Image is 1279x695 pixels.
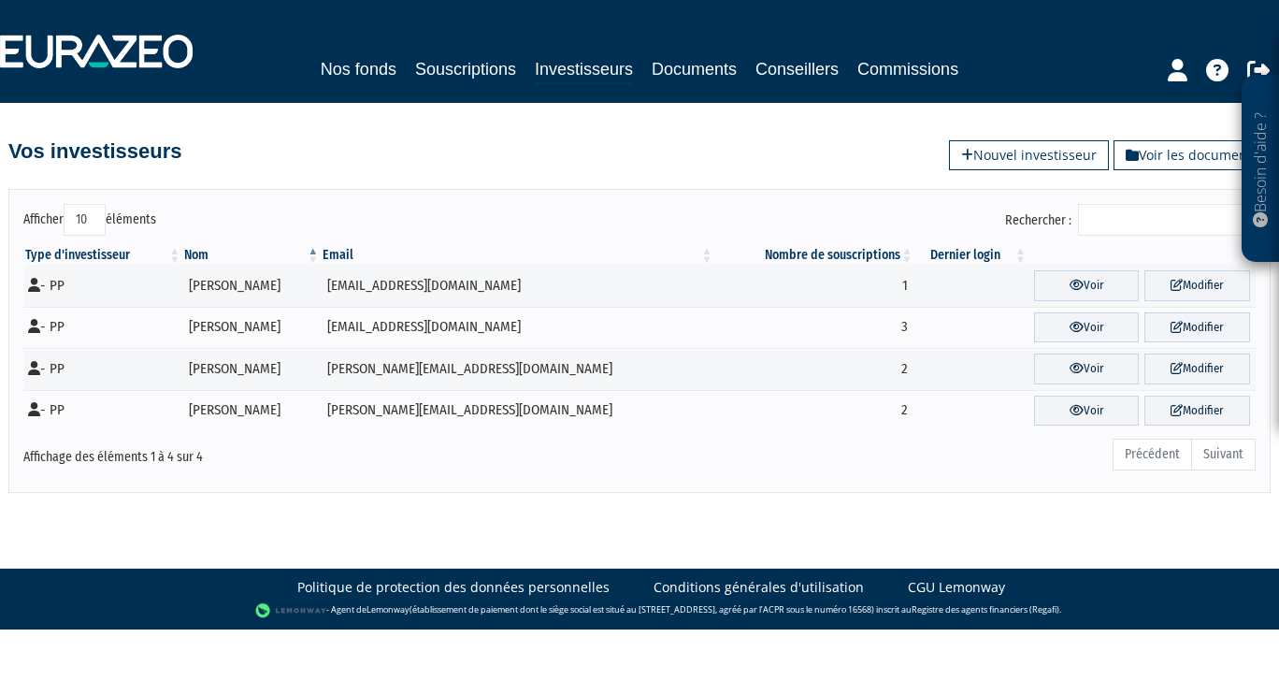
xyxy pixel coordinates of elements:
[1034,354,1140,384] a: Voir
[1005,204,1256,236] label: Rechercher :
[715,307,915,349] td: 3
[255,601,327,620] img: logo-lemonway.png
[182,307,321,349] td: [PERSON_NAME]
[1028,246,1256,265] th: &nbsp;
[1144,270,1250,301] a: Modifier
[321,265,714,307] td: [EMAIL_ADDRESS][DOMAIN_NAME]
[912,604,1059,616] a: Registre des agents financiers (Regafi)
[321,348,714,390] td: [PERSON_NAME][EMAIL_ADDRESS][DOMAIN_NAME]
[182,265,321,307] td: [PERSON_NAME]
[23,246,182,265] th: Type d'investisseur : activer pour trier la colonne par ordre croissant
[8,140,181,163] h4: Vos investisseurs
[64,204,106,236] select: Afficheréléments
[182,348,321,390] td: [PERSON_NAME]
[715,246,915,265] th: Nombre de souscriptions : activer pour trier la colonne par ordre croissant
[182,390,321,432] td: [PERSON_NAME]
[914,246,1028,265] th: Dernier login : activer pour trier la colonne par ordre croissant
[1034,396,1140,427] a: Voir
[715,390,915,432] td: 2
[182,246,321,265] th: Nom : activer pour trier la colonne par ordre d&eacute;croissant
[321,390,714,432] td: [PERSON_NAME][EMAIL_ADDRESS][DOMAIN_NAME]
[1144,396,1250,427] a: Modifier
[366,604,410,616] a: Lemonway
[715,265,915,307] td: 1
[949,140,1109,170] a: Nouvel investisseur
[23,307,182,349] td: - PP
[857,56,958,82] a: Commissions
[23,390,182,432] td: - PP
[297,578,610,597] a: Politique de protection des données personnelles
[23,265,182,307] td: - PP
[755,56,839,82] a: Conseillers
[1114,140,1271,170] a: Voir les documents
[321,56,396,82] a: Nos fonds
[1034,270,1140,301] a: Voir
[1078,204,1256,236] input: Rechercher :
[321,246,714,265] th: Email : activer pour trier la colonne par ordre croissant
[23,348,182,390] td: - PP
[321,307,714,349] td: [EMAIL_ADDRESS][DOMAIN_NAME]
[1144,312,1250,343] a: Modifier
[1144,354,1250,384] a: Modifier
[415,56,516,82] a: Souscriptions
[1250,85,1272,253] p: Besoin d'aide ?
[715,348,915,390] td: 2
[23,437,521,467] div: Affichage des éléments 1 à 4 sur 4
[654,578,864,597] a: Conditions générales d'utilisation
[19,601,1260,620] div: - Agent de (établissement de paiement dont le siège social est situé au [STREET_ADDRESS], agréé p...
[1034,312,1140,343] a: Voir
[535,56,633,85] a: Investisseurs
[908,578,1005,597] a: CGU Lemonway
[652,56,737,82] a: Documents
[23,204,156,236] label: Afficher éléments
